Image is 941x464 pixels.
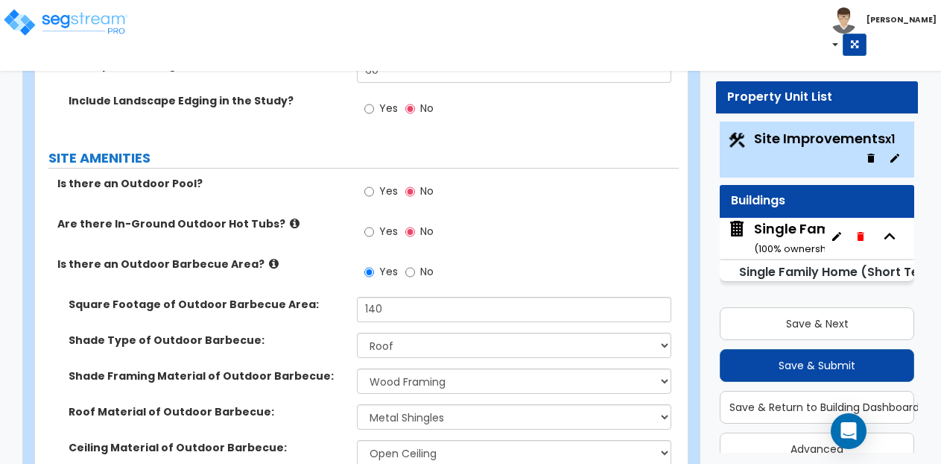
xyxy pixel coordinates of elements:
[57,257,346,272] label: Is there an Outdoor Barbecue Area?
[48,148,679,168] label: SITE AMENITIES
[69,93,346,108] label: Include Landscape Edging in the Study?
[731,192,903,210] div: Buildings
[364,264,374,280] input: Yes
[69,297,346,312] label: Square Footage of Outdoor Barbecue Area:
[727,219,747,239] img: building.svg
[379,264,398,279] span: Yes
[885,131,895,147] small: x1
[831,413,866,449] div: Open Intercom Messenger
[69,369,346,383] label: Shade Framing Material of Outdoor Barbecue:
[831,7,857,34] img: avatar.png
[364,224,374,240] input: Yes
[727,131,747,150] img: Construction.png
[727,89,907,106] div: Property Unit List
[269,258,279,269] i: click for more info!
[754,242,840,256] small: ( 100 % ownership)
[69,404,346,419] label: Roof Material of Outdoor Barbecue:
[420,184,434,198] span: No
[57,176,346,191] label: Is there an Outdoor Pool?
[754,129,895,148] span: Site Improvements
[405,101,415,117] input: No
[364,184,374,200] input: Yes
[2,7,129,37] img: logo_pro_r.png
[866,14,937,25] b: [PERSON_NAME]
[720,307,914,340] button: Save & Next
[720,349,914,382] button: Save & Submit
[420,101,434,116] span: No
[379,224,398,239] span: Yes
[364,101,374,117] input: Yes
[727,219,825,257] span: Single Family Residence
[420,264,434,279] span: No
[69,333,346,348] label: Shade Type of Outdoor Barbecue:
[720,391,914,424] button: Save & Return to Building Dashboard
[290,218,300,229] i: click for more info!
[69,440,346,455] label: Ceiling Material of Outdoor Barbecue:
[405,264,415,280] input: No
[405,184,415,200] input: No
[754,219,920,257] div: Single Family Residence
[379,101,398,116] span: Yes
[57,216,346,231] label: Are there In-Ground Outdoor Hot Tubs?
[379,184,398,198] span: Yes
[405,224,415,240] input: No
[420,224,434,239] span: No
